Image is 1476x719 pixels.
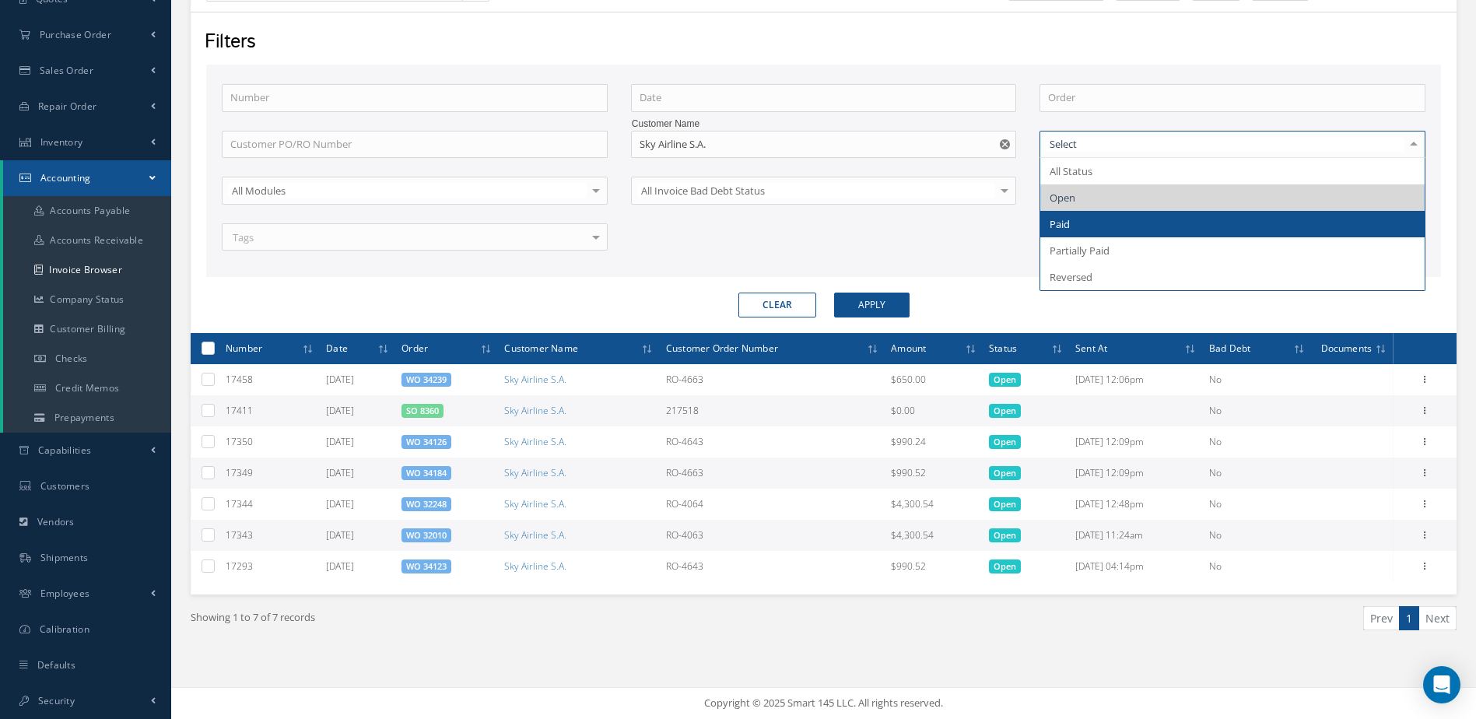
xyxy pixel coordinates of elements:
span: Vendors [37,515,75,528]
a: Sky Airline S.A. [504,466,566,479]
input: Order [1040,84,1425,112]
td: [DATE] [320,551,395,582]
span: 17350 [226,435,253,448]
a: Sky Airline S.A. [504,404,566,417]
td: [DATE] [320,458,395,489]
button: Clear [738,293,816,317]
span: Employees [40,587,90,600]
a: WO 34126 [406,436,447,447]
td: No [1203,395,1312,426]
span: Purchase Order [40,28,111,41]
td: $990.52 [885,458,983,489]
td: No [1203,426,1312,458]
span: Tags [229,230,254,246]
td: [DATE] 12:09pm [1069,458,1203,489]
a: Customer Billing [3,314,171,344]
a: WO 34123 [406,560,447,572]
td: RO-4643 [660,426,885,458]
a: Sky Airline S.A. [504,559,566,573]
span: 17293 [226,559,253,573]
span: Inventory [40,135,83,149]
input: Select [1046,137,1404,152]
span: Customer Name [504,340,578,355]
a: SO 8360 [406,405,439,416]
span: Accounting [40,171,91,184]
span: Open [989,404,1021,418]
svg: Reset [1000,139,1010,149]
a: Accounts Receivable [3,226,171,255]
span: Repair Order [38,100,97,113]
label: Customer Name [632,117,1016,131]
span: 17411 [226,404,253,417]
span: Reversed [1050,270,1092,284]
span: All Invoice Bad Debt Status [637,183,996,198]
div: Showing 1 to 7 of 7 records [179,606,824,643]
td: [DATE] 04:14pm [1069,551,1203,582]
span: Open [989,435,1021,449]
span: Open [1050,191,1075,205]
input: Customer PO/RO Number [222,131,608,159]
td: RO-4643 [660,551,885,582]
span: Sent At [1075,340,1107,355]
input: Date [631,84,1017,112]
span: Customers [40,479,90,493]
a: Sky Airline S.A. [504,373,566,386]
span: 17349 [226,466,253,479]
td: [DATE] [320,520,395,551]
div: Filters [193,28,1451,58]
td: [DATE] [320,426,395,458]
span: Capabilities [38,444,92,457]
span: Documents [1321,340,1373,355]
a: WO 32248 [406,498,447,510]
span: Bad Debt [1209,340,1251,355]
span: Amount [891,340,926,355]
td: No [1203,458,1312,489]
td: 217518 [660,395,885,426]
a: WO 32010 [406,529,447,541]
span: Prepayments [54,411,114,424]
span: Customer Order Number [666,340,778,355]
td: RO-4663 [660,458,885,489]
td: RO-4663 [660,364,885,395]
input: Number [222,84,608,112]
a: 1 [1399,606,1419,630]
a: Sky Airline S.A. [504,435,566,448]
span: Partially Paid [1050,244,1110,258]
td: No [1203,551,1312,582]
td: $650.00 [885,364,983,395]
a: WO 34239 [406,374,447,385]
button: Reset [997,131,1016,159]
td: [DATE] 12:48pm [1069,489,1203,520]
span: Checks [55,352,88,365]
td: $0.00 [885,395,983,426]
span: Security [38,694,75,707]
td: [DATE] 12:06pm [1069,364,1203,395]
span: Open [989,466,1021,480]
span: Shipments [40,551,89,564]
span: 17458 [226,373,253,386]
td: [DATE] 12:09pm [1069,426,1203,458]
span: Date [326,340,348,355]
span: Open [989,559,1021,573]
td: RO-4064 [660,489,885,520]
td: $4,300.54 [885,489,983,520]
td: [DATE] [320,364,395,395]
a: Checks [3,344,171,374]
span: 17343 [226,528,253,542]
input: Customer Name [631,131,1017,159]
button: Apply [834,293,910,317]
span: Open [989,528,1021,542]
span: 17344 [226,497,253,510]
td: [DATE] 11:24am [1069,520,1203,551]
span: Open [989,497,1021,511]
td: $990.24 [885,426,983,458]
span: Defaults [37,658,75,672]
td: [DATE] [320,489,395,520]
span: Calibration [40,623,89,636]
a: Company Status [3,285,171,314]
span: Sales Order [40,64,93,77]
a: WO 34184 [406,467,447,479]
a: Accounts Payable [3,196,171,226]
td: No [1203,364,1312,395]
span: Order [401,340,428,355]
